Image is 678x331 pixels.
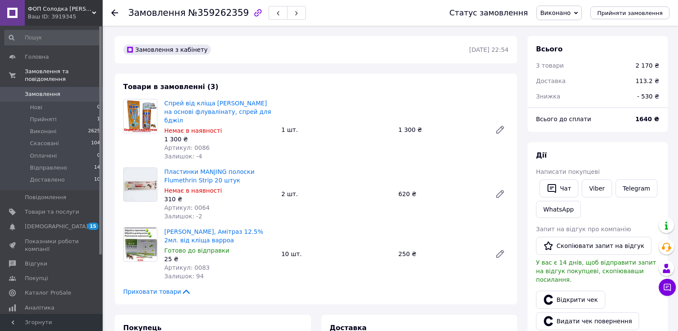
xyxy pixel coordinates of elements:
[164,228,263,244] a: [PERSON_NAME], Амітраз 12.5% 2мл. від кліща варроа
[536,78,565,84] span: Доставка
[536,312,639,330] button: Видати чек повернення
[491,185,509,203] a: Редагувати
[164,168,255,184] a: Пластинки MANJING полоски Flumethrin Strip 20 штук
[123,83,219,91] span: Товари в замовленні (3)
[540,9,571,16] span: Виконано
[30,116,56,123] span: Прийняті
[536,62,564,69] span: 3 товари
[536,116,591,122] span: Всього до сплати
[164,127,222,134] span: Немає в наявності
[536,291,605,309] a: Відкрити чек
[94,176,100,184] span: 10
[164,187,222,194] span: Немає в наявності
[164,247,229,254] span: Готово до відправки
[88,223,98,230] span: 15
[97,116,100,123] span: 1
[25,90,60,98] span: Замовлення
[164,153,202,160] span: Залишок: -4
[28,13,103,21] div: Ваш ID: 3919345
[278,124,395,136] div: 1 шт.
[97,152,100,160] span: 0
[395,188,488,200] div: 620 ₴
[632,87,664,106] div: - 530 ₴
[449,9,528,17] div: Статус замовлення
[536,259,656,283] span: У вас є 14 днів, щоб відправити запит на відгук покупцеві, скопіювавши посилання.
[582,179,612,197] a: Viber
[395,124,488,136] div: 1 300 ₴
[616,179,657,197] a: Telegram
[25,274,48,282] span: Покупці
[97,104,100,111] span: 0
[91,140,100,147] span: 104
[659,279,676,296] button: Чат з покупцем
[539,179,578,197] button: Чат
[536,226,631,233] span: Запит на відгук про компанію
[88,128,100,135] span: 2625
[395,248,488,260] div: 250 ₴
[636,61,659,70] div: 2 170 ₴
[164,144,210,151] span: Артикул: 0086
[25,53,49,61] span: Головна
[164,213,202,220] span: Залишок: -2
[164,195,275,203] div: 310 ₴
[536,45,563,53] span: Всього
[278,248,395,260] div: 10 шт.
[123,287,191,296] span: Приховати товари
[30,164,67,172] span: Відправлено
[164,264,210,271] span: Артикул: 0083
[25,223,88,230] span: [DEMOGRAPHIC_DATA]
[94,164,100,172] span: 14
[30,140,59,147] span: Скасовані
[30,128,56,135] span: Виконані
[124,228,157,261] img: Біпін, Амітраз 12.5% 2мл. від кліща варроа
[536,168,600,175] span: Написати покупцеві
[28,5,92,13] span: ФОП Солодка Л.П.
[188,8,249,18] span: №359262359
[4,30,101,45] input: Пошук
[111,9,118,17] div: Повернутися назад
[536,201,581,218] a: WhatsApp
[30,104,42,111] span: Нові
[124,99,157,133] img: Спрей від кліща варроа BeeSong на основі флувалінату, спрей для бджіл
[30,152,57,160] span: Оплачені
[164,204,210,211] span: Артикул: 0064
[25,208,79,216] span: Товари та послуги
[30,176,65,184] span: Доставлено
[536,93,560,100] span: Знижка
[25,238,79,253] span: Показники роботи компанії
[635,116,659,122] b: 1640 ₴
[164,273,204,280] span: Залишок: 94
[164,100,271,124] a: Спрей від кліща [PERSON_NAME] на основі флувалінату, спрей для бджіл
[536,151,547,159] span: Дії
[25,68,103,83] span: Замовлення та повідомлення
[25,260,47,268] span: Відгуки
[491,121,509,138] a: Редагувати
[278,188,395,200] div: 2 шт.
[491,245,509,262] a: Редагувати
[597,10,663,16] span: Прийняти замовлення
[536,237,651,255] button: Скопіювати запит на відгук
[469,46,509,53] time: [DATE] 22:54
[164,255,275,263] div: 25 ₴
[124,168,157,201] img: Пластинки MANJING полоски Flumethrin Strip 20 штук
[631,72,664,90] div: 113.2 ₴
[123,45,211,55] div: Замовлення з кабінету
[25,194,66,201] span: Повідомлення
[128,8,186,18] span: Замовлення
[590,6,669,19] button: Прийняти замовлення
[164,135,275,143] div: 1 300 ₴
[25,304,54,312] span: Аналітика
[25,289,71,297] span: Каталог ProSale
